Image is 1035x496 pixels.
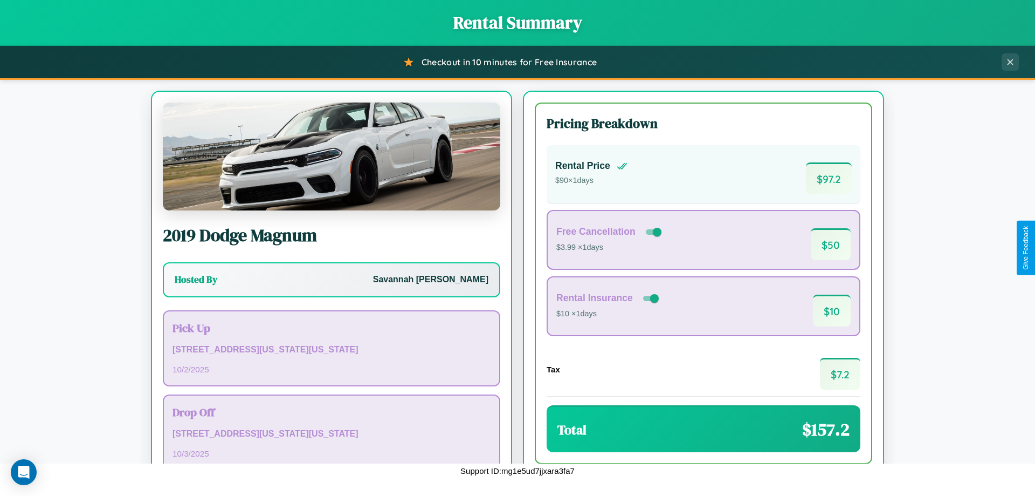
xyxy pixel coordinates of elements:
[460,464,575,478] p: Support ID: mg1e5ud7jjxara3fa7
[806,162,852,194] span: $ 97.2
[556,307,661,321] p: $10 × 1 days
[11,11,1024,35] h1: Rental Summary
[556,241,664,255] p: $3.99 × 1 days
[172,426,491,442] p: [STREET_ADDRESS][US_STATE][US_STATE]
[11,459,37,485] div: Open Intercom Messenger
[163,103,500,210] img: Dodge Magnum
[811,228,851,260] span: $ 50
[172,446,491,461] p: 10 / 3 / 2025
[557,421,586,439] h3: Total
[172,320,491,336] h3: Pick Up
[163,223,500,247] h2: 2019 Dodge Magnum
[172,404,491,420] h3: Drop Off
[802,418,850,441] span: $ 157.2
[556,226,636,237] h4: Free Cancellation
[820,358,860,390] span: $ 7.2
[373,272,488,288] p: Savannah [PERSON_NAME]
[556,293,633,304] h4: Rental Insurance
[547,114,860,132] h3: Pricing Breakdown
[555,160,610,172] h4: Rental Price
[813,295,851,327] span: $ 10
[422,57,597,67] span: Checkout in 10 minutes for Free Insurance
[555,174,627,188] p: $ 90 × 1 days
[172,362,491,377] p: 10 / 2 / 2025
[1022,226,1030,270] div: Give Feedback
[175,273,217,286] h3: Hosted By
[547,365,560,374] h4: Tax
[172,342,491,358] p: [STREET_ADDRESS][US_STATE][US_STATE]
